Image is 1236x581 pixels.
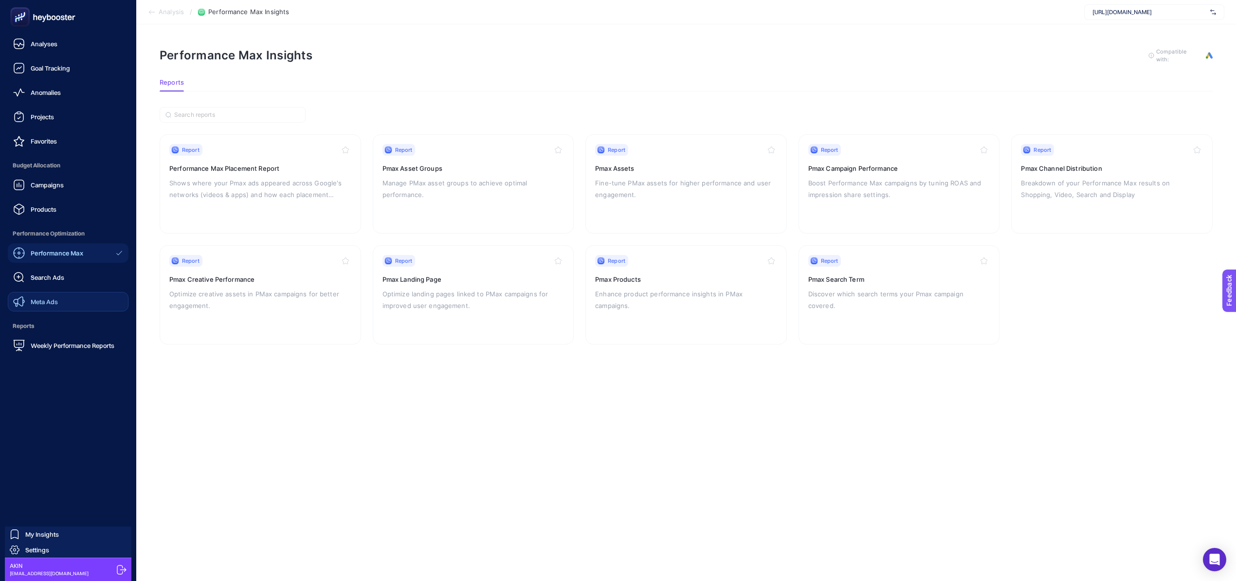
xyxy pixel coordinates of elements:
[10,562,89,570] span: AKIN
[1011,134,1213,234] a: ReportPmax Channel DistributionBreakdown of your Performance Max results on Shopping, Video, Sear...
[373,245,574,345] a: ReportPmax Landing PageOptimize landing pages linked to PMax campaigns for improved user engagement.
[382,163,564,173] h3: Pmax Asset Groups
[8,58,128,78] a: Goal Tracking
[160,48,312,62] h1: Performance Max Insights
[608,257,625,265] span: Report
[31,342,114,349] span: Weekly Performance Reports
[25,530,59,538] span: My Insights
[808,163,990,173] h3: Pmax Campaign Performance
[8,107,128,127] a: Projects
[8,224,128,243] span: Performance Optimization
[160,245,361,345] a: ReportPmax Creative PerformanceOptimize creative assets in PMax campaigns for better engagement.
[799,245,1000,345] a: ReportPmax Search TermDiscover which search terms your Pmax campaign covered.
[821,257,838,265] span: Report
[31,113,54,121] span: Projects
[595,163,777,173] h3: Pmax Assets
[808,288,990,311] p: Discover which search terms your Pmax campaign covered.
[595,288,777,311] p: Enhance product performance insights in PMax campaigns.
[5,542,131,558] a: Settings
[1021,163,1203,173] h3: Pmax Channel Distribution
[182,257,200,265] span: Report
[5,527,131,542] a: My Insights
[160,79,184,87] span: Reports
[31,249,83,257] span: Performance Max
[382,274,564,284] h3: Pmax Landing Page
[608,146,625,154] span: Report
[8,268,128,287] a: Search Ads
[31,181,64,189] span: Campaigns
[8,243,128,263] a: Performance Max
[1156,48,1200,63] span: Compatible with:
[8,175,128,195] a: Campaigns
[10,570,89,577] span: [EMAIL_ADDRESS][DOMAIN_NAME]
[595,274,777,284] h3: Pmax Products
[595,177,777,200] p: Fine-tune PMax assets for higher performance and user engagement.
[6,3,37,11] span: Feedback
[8,316,128,336] span: Reports
[31,64,70,72] span: Goal Tracking
[31,273,64,281] span: Search Ads
[169,177,351,200] p: Shows where your Pmax ads appeared across Google's networks (videos & apps) and how each placemen...
[8,83,128,102] a: Anomalies
[8,336,128,355] a: Weekly Performance Reports
[208,8,289,16] span: Performance Max Insights
[585,245,787,345] a: ReportPmax ProductsEnhance product performance insights in PMax campaigns.
[31,298,58,306] span: Meta Ads
[25,546,49,554] span: Settings
[382,177,564,200] p: Manage PMax asset groups to achieve optimal performance.
[1210,7,1216,17] img: svg%3e
[808,274,990,284] h3: Pmax Search Term
[31,137,57,145] span: Favorites
[169,274,351,284] h3: Pmax Creative Performance
[169,163,351,173] h3: Performance Max Placement Report
[8,34,128,54] a: Analyses
[395,257,413,265] span: Report
[1021,177,1203,200] p: Breakdown of your Performance Max results on Shopping, Video, Search and Display
[31,40,57,48] span: Analyses
[160,79,184,91] button: Reports
[8,200,128,219] a: Products
[585,134,787,234] a: ReportPmax AssetsFine-tune PMax assets for higher performance and user engagement.
[31,205,56,213] span: Products
[373,134,574,234] a: ReportPmax Asset GroupsManage PMax asset groups to achieve optimal performance.
[1092,8,1206,16] span: [URL][DOMAIN_NAME]
[174,111,300,119] input: Search
[8,292,128,311] a: Meta Ads
[8,131,128,151] a: Favorites
[190,8,192,16] span: /
[799,134,1000,234] a: ReportPmax Campaign PerformanceBoost Performance Max campaigns by tuning ROAS and impression shar...
[8,156,128,175] span: Budget Allocation
[169,288,351,311] p: Optimize creative assets in PMax campaigns for better engagement.
[182,146,200,154] span: Report
[395,146,413,154] span: Report
[821,146,838,154] span: Report
[1034,146,1051,154] span: Report
[382,288,564,311] p: Optimize landing pages linked to PMax campaigns for improved user engagement.
[1203,548,1226,571] div: Open Intercom Messenger
[159,8,184,16] span: Analysis
[31,89,61,96] span: Anomalies
[808,177,990,200] p: Boost Performance Max campaigns by tuning ROAS and impression share settings.
[160,134,361,234] a: ReportPerformance Max Placement ReportShows where your Pmax ads appeared across Google's networks...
